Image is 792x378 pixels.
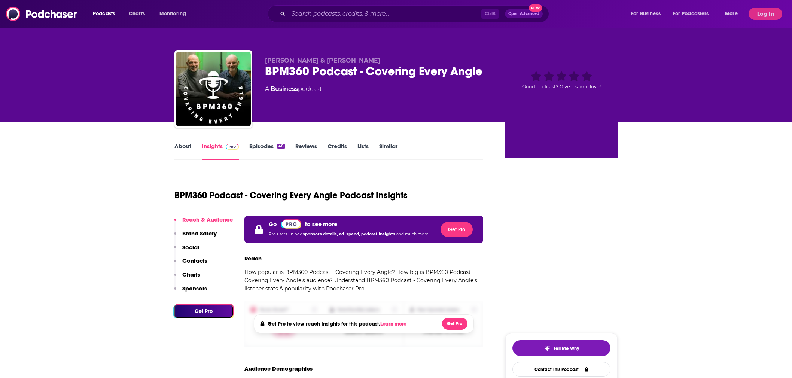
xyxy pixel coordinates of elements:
button: open menu [668,8,720,20]
button: Reach & Audience [174,216,233,230]
a: Credits [328,143,347,160]
a: Episodes48 [249,143,285,160]
button: Get Pro [442,318,467,330]
span: Open Advanced [508,12,539,16]
span: Charts [129,9,145,19]
a: InsightsPodchaser Pro [202,143,239,160]
img: Podchaser Pro [281,219,301,229]
input: Search podcasts, credits, & more... [288,8,481,20]
span: For Business [631,9,661,19]
a: Charts [124,8,149,20]
button: open menu [154,8,196,20]
span: More [725,9,738,19]
span: sponsors details, ad. spend, podcast insights [303,232,396,237]
span: [PERSON_NAME] & [PERSON_NAME] [265,57,380,64]
div: A podcast [265,85,322,94]
a: Reviews [295,143,317,160]
span: Podcasts [93,9,115,19]
a: Contact This Podcast [512,362,610,377]
p: Contacts [182,257,207,264]
button: Get Pro [174,305,233,318]
a: Lists [357,143,369,160]
img: Podchaser Pro [226,144,239,150]
button: Charts [174,271,200,285]
img: tell me why sparkle [544,345,550,351]
span: Tell Me Why [553,345,579,351]
div: Search podcasts, credits, & more... [275,5,556,22]
p: Brand Safety [182,230,217,237]
button: open menu [720,8,747,20]
button: Open AdvancedNew [505,9,543,18]
button: Log In [749,8,782,20]
h3: Reach [244,255,262,262]
img: Podchaser - Follow, Share and Rate Podcasts [6,7,78,21]
p: Sponsors [182,285,207,292]
span: For Podcasters [673,9,709,19]
h1: BPM360 Podcast - Covering Every Angle Podcast Insights [174,190,408,201]
button: open menu [626,8,670,20]
p: Social [182,244,199,251]
p: Go [269,220,277,228]
p: How popular is BPM360 Podcast - Covering Every Angle? How big is BPM360 Podcast - Covering Every ... [244,268,483,293]
button: open menu [88,8,125,20]
a: Similar [379,143,397,160]
button: tell me why sparkleTell Me Why [512,340,610,356]
p: Charts [182,271,200,278]
span: Monitoring [159,9,186,19]
p: Reach & Audience [182,216,233,223]
span: Ctrl K [481,9,499,19]
span: Good podcast? Give it some love! [522,84,601,89]
button: Brand Safety [174,230,217,244]
p: to see more [305,220,337,228]
button: Sponsors [174,285,207,299]
button: Get Pro [441,222,473,237]
img: BPM360 Podcast - Covering Every Angle [176,52,251,126]
button: Contacts [174,257,207,271]
button: Social [174,244,199,257]
h4: Get Pro to view reach insights for this podcast. [268,321,409,327]
a: Business [271,85,298,92]
button: Learn more [380,321,409,327]
a: Pro website [281,219,301,229]
div: Good podcast? Give it some love! [505,57,618,103]
div: 48 [277,144,285,149]
p: Pro users unlock and much more. [269,229,429,240]
span: New [529,4,542,12]
h3: Audience Demographics [244,365,313,372]
a: About [174,143,191,160]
